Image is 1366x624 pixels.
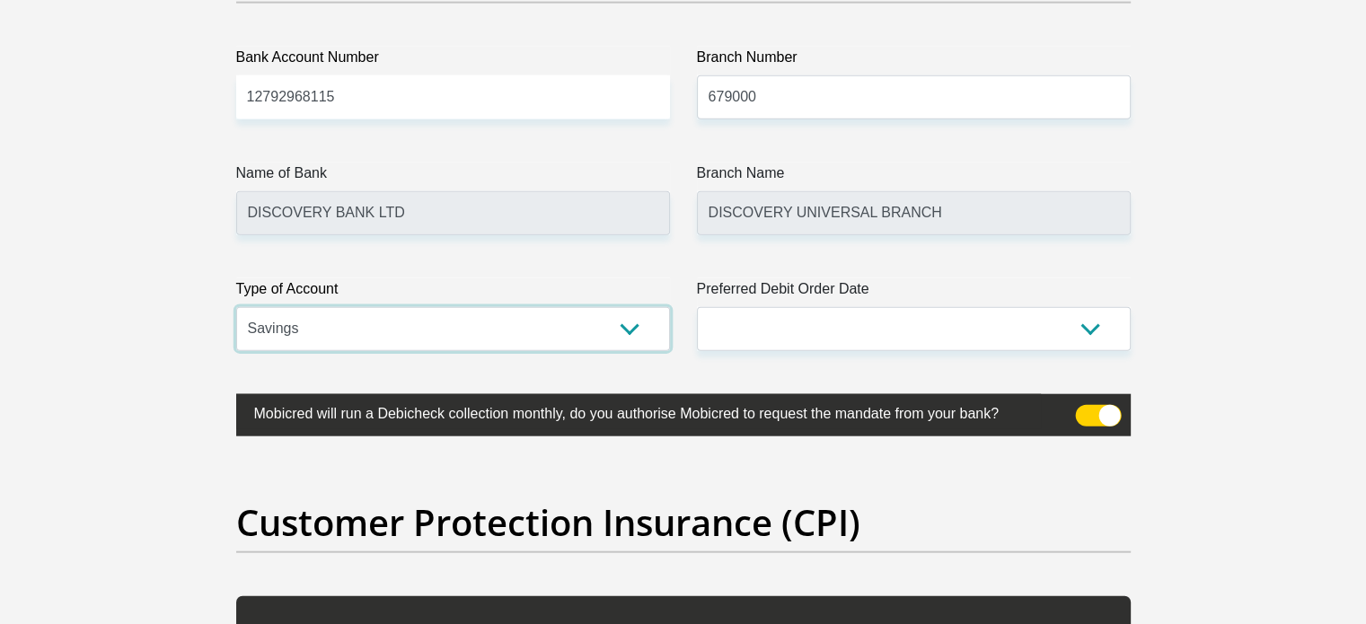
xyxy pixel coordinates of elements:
[236,394,1041,429] label: Mobicred will run a Debicheck collection monthly, do you authorise Mobicred to request the mandat...
[697,191,1131,235] input: Branch Name
[697,278,1131,307] label: Preferred Debit Order Date
[697,47,1131,75] label: Branch Number
[236,47,670,75] label: Bank Account Number
[236,278,670,307] label: Type of Account
[697,163,1131,191] label: Branch Name
[697,75,1131,119] input: Branch Number
[236,191,670,235] input: Name of Bank
[236,163,670,191] label: Name of Bank
[236,501,1131,544] h2: Customer Protection Insurance (CPI)
[236,75,670,119] input: Bank Account Number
